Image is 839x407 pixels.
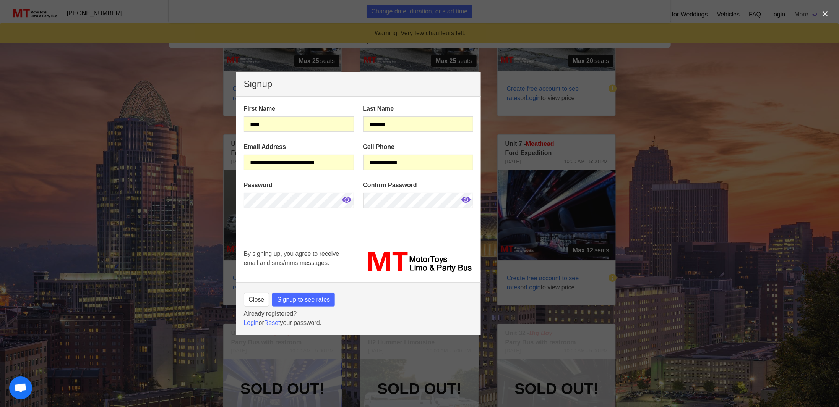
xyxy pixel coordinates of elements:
label: Email Address [244,142,354,152]
p: Signup [244,79,473,89]
label: First Name [244,104,354,113]
a: Login [244,320,259,326]
a: Reset [264,320,280,326]
label: Password [244,181,354,190]
a: Open chat [9,376,32,399]
iframe: reCAPTCHA [244,219,360,276]
label: Cell Phone [363,142,473,152]
p: Already registered? [244,309,473,318]
p: or your password. [244,318,473,328]
img: MT_logo_name.png [363,249,473,275]
span: Signup to see rates [277,295,330,304]
button: Signup to see rates [272,293,335,307]
label: Last Name [363,104,473,113]
button: Close [244,293,269,307]
label: Confirm Password [363,181,473,190]
div: By signing up, you agree to receive email and sms/mms messages. [239,245,359,279]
